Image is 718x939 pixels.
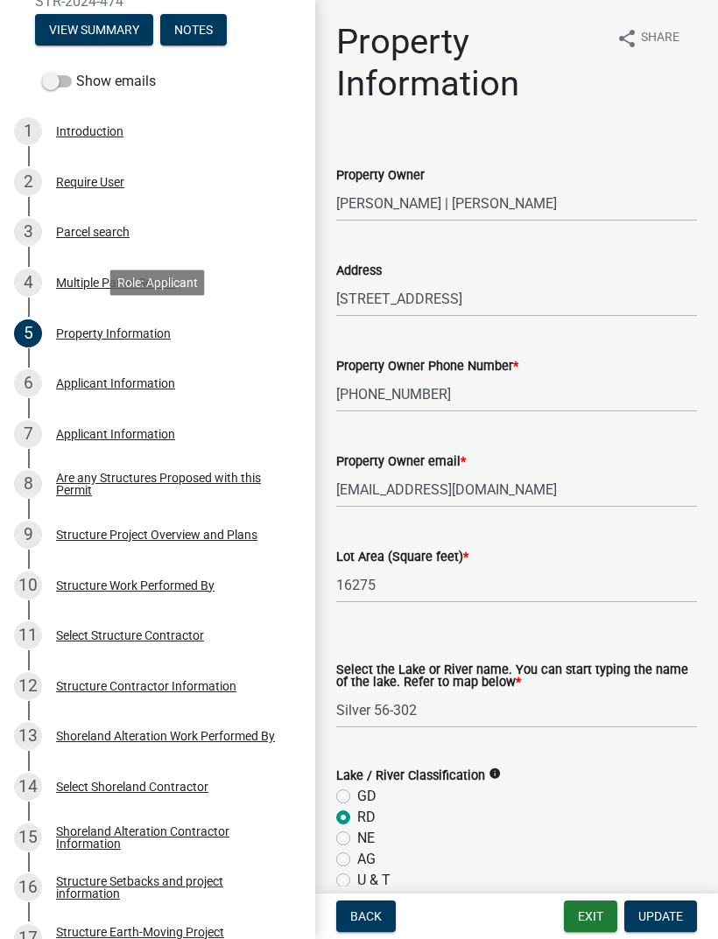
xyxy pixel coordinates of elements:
div: 16 [14,873,42,901]
div: 10 [14,571,42,599]
span: Update [638,909,683,923]
div: Select Structure Contractor [56,629,204,641]
div: 13 [14,722,42,750]
h1: Property Information [336,21,602,105]
div: Applicant Information [56,377,175,389]
div: Select Shoreland Contractor [56,781,208,793]
div: 15 [14,823,42,851]
label: Show emails [42,71,156,92]
div: Structure Setbacks and project information [56,875,287,900]
wm-modal-confirm: Summary [35,25,153,39]
div: Shoreland Alteration Work Performed By [56,730,275,742]
button: Notes [160,14,227,46]
div: 2 [14,168,42,196]
div: Applicant Information [56,428,175,440]
div: Are any Structures Proposed with this Permit [56,472,287,496]
label: Lot Area (Square feet) [336,551,468,564]
label: Lake / River Classification [336,770,485,782]
div: 3 [14,218,42,246]
label: Property Owner [336,170,425,182]
div: Property Information [56,327,171,340]
div: 4 [14,269,42,297]
i: info [489,767,501,780]
div: 12 [14,672,42,700]
div: 14 [14,773,42,801]
label: Select the Lake or River name. You can start typing the name of the lake. Refer to map below [336,664,697,690]
div: 8 [14,470,42,498]
label: U & T [357,870,391,891]
div: 1 [14,117,42,145]
span: Back [350,909,382,923]
span: Share [641,28,679,49]
label: GD [357,786,377,807]
div: Introduction [56,125,123,137]
label: Property Owner email [336,456,466,468]
div: Shoreland Alteration Contractor Information [56,825,287,850]
label: Address [336,265,382,277]
label: AG [357,849,376,870]
div: Structure Work Performed By [56,579,215,592]
div: 6 [14,369,42,397]
div: Role: Applicant [110,270,205,295]
button: Back [336,900,396,932]
label: RD [357,807,376,828]
div: Structure Project Overview and Plans [56,529,257,541]
div: 11 [14,621,42,649]
i: share [616,28,637,49]
div: Structure Contractor Information [56,680,236,692]
label: NE [357,828,375,849]
button: Exit [564,900,617,932]
div: Parcel search [56,226,130,238]
div: 7 [14,420,42,448]
button: shareShare [602,21,693,55]
div: Require User [56,176,124,188]
div: Multiple Parcel Search [56,277,176,289]
label: Property Owner Phone Number [336,361,518,373]
wm-modal-confirm: Notes [160,25,227,39]
button: Update [624,900,697,932]
div: 9 [14,521,42,549]
div: 5 [14,319,42,347]
button: View Summary [35,14,153,46]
